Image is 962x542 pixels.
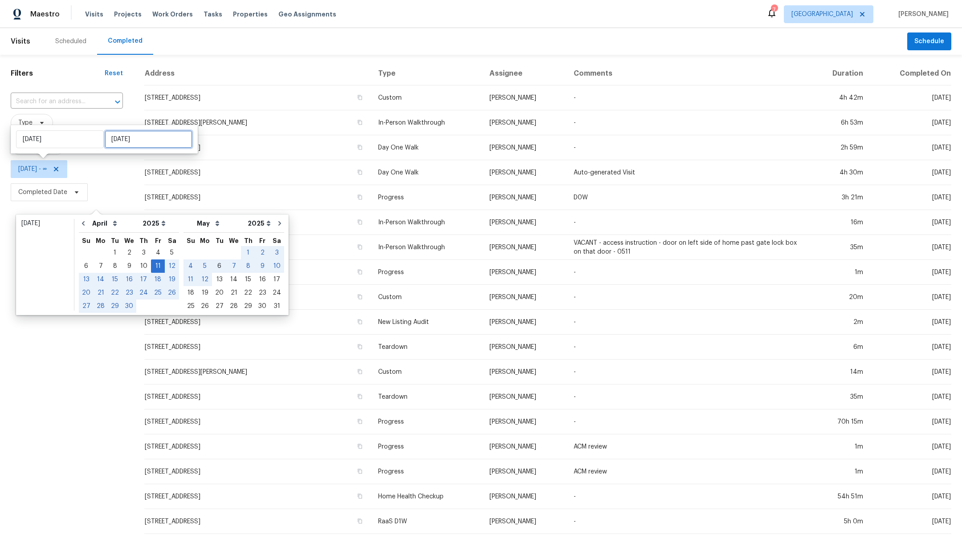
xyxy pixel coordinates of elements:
td: Day One Walk [371,160,482,185]
td: D0W [567,185,809,210]
div: Completed [108,36,143,45]
div: 25 [151,287,165,299]
div: 3 [269,247,284,259]
select: Year [140,217,168,230]
td: Custom [371,360,482,384]
button: Go to next month [273,214,286,232]
span: Visits [85,10,103,19]
div: 20 [79,287,94,299]
div: 15 [241,273,255,286]
td: [PERSON_NAME] [482,185,566,210]
td: [PERSON_NAME] [482,285,566,310]
td: [DATE] [870,360,951,384]
div: 22 [108,287,122,299]
td: [STREET_ADDRESS] [144,459,371,484]
div: Mon Apr 07 2025 [94,259,108,273]
div: 25 [183,300,198,312]
div: Tue May 20 2025 [212,286,227,299]
td: Custom [371,85,482,110]
td: 16m [808,210,870,235]
div: 19 [165,273,179,286]
abbr: Sunday [82,238,90,244]
div: Thu May 22 2025 [241,286,255,299]
span: Geo Assignments [278,10,336,19]
td: [STREET_ADDRESS] [144,484,371,509]
td: [PERSON_NAME] [482,360,566,384]
th: Comments [567,62,809,85]
abbr: Monday [200,238,210,244]
div: 28 [227,300,241,312]
button: Copy Address [356,467,364,475]
span: Schedule [914,36,944,47]
div: Fri May 30 2025 [255,299,269,313]
button: Copy Address [356,492,364,500]
abbr: Friday [155,238,161,244]
td: [STREET_ADDRESS] [144,434,371,459]
div: Mon May 19 2025 [198,286,212,299]
div: Mon Apr 28 2025 [94,299,108,313]
div: Sun Apr 13 2025 [79,273,94,286]
button: Copy Address [356,293,364,301]
td: 1m [808,434,870,459]
div: Tue May 06 2025 [212,259,227,273]
div: 28 [94,300,108,312]
div: Fri May 23 2025 [255,286,269,299]
td: In-Person Walkthrough [371,110,482,135]
div: Thu Apr 24 2025 [136,286,151,299]
div: Sun Apr 06 2025 [79,259,94,273]
button: Go to previous month [77,214,90,232]
td: 14m [808,360,870,384]
div: 29 [241,300,255,312]
div: 30 [255,300,269,312]
select: Month [90,217,140,230]
td: [PERSON_NAME] [482,459,566,484]
button: Copy Address [356,343,364,351]
div: Tue Apr 22 2025 [108,286,122,299]
td: [DATE] [870,509,951,534]
td: Progress [371,185,482,210]
div: 27 [212,300,227,312]
td: 2m [808,310,870,335]
div: 8 [108,260,122,272]
td: [DATE] [870,160,951,185]
button: Copy Address [356,368,364,376]
td: [PERSON_NAME] [482,509,566,534]
div: 20 [212,287,227,299]
div: 26 [198,300,212,312]
td: Progress [371,409,482,434]
div: Sat May 24 2025 [269,286,284,299]
div: 22 [241,287,255,299]
div: Fri May 02 2025 [255,246,269,259]
div: Fri Apr 25 2025 [151,286,165,299]
td: Teardown [371,335,482,360]
abbr: Sunday [187,238,195,244]
div: 6 [212,260,227,272]
td: [PERSON_NAME] [482,235,566,260]
button: Copy Address [356,193,364,201]
input: Sat, Aug 29 [105,130,192,148]
h1: Filters [11,69,105,78]
div: 26 [165,287,179,299]
div: 21 [94,287,108,299]
td: [PERSON_NAME] [482,210,566,235]
th: Address [144,62,371,85]
button: Schedule [907,32,951,51]
div: Sat Apr 05 2025 [165,246,179,259]
td: 4h 30m [808,160,870,185]
td: 6m [808,335,870,360]
td: - [567,335,809,360]
div: 7 [94,260,108,272]
div: Sat Apr 12 2025 [165,259,179,273]
div: 23 [255,287,269,299]
span: Properties [233,10,268,19]
td: [DATE] [870,210,951,235]
button: Copy Address [356,392,364,400]
div: 9 [255,260,269,272]
td: - [567,110,809,135]
span: Maestro [30,10,60,19]
div: Sun May 11 2025 [183,273,198,286]
div: 9 [122,260,136,272]
select: Year [245,217,273,230]
div: Tue May 27 2025 [212,299,227,313]
td: RaaS D1W [371,509,482,534]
